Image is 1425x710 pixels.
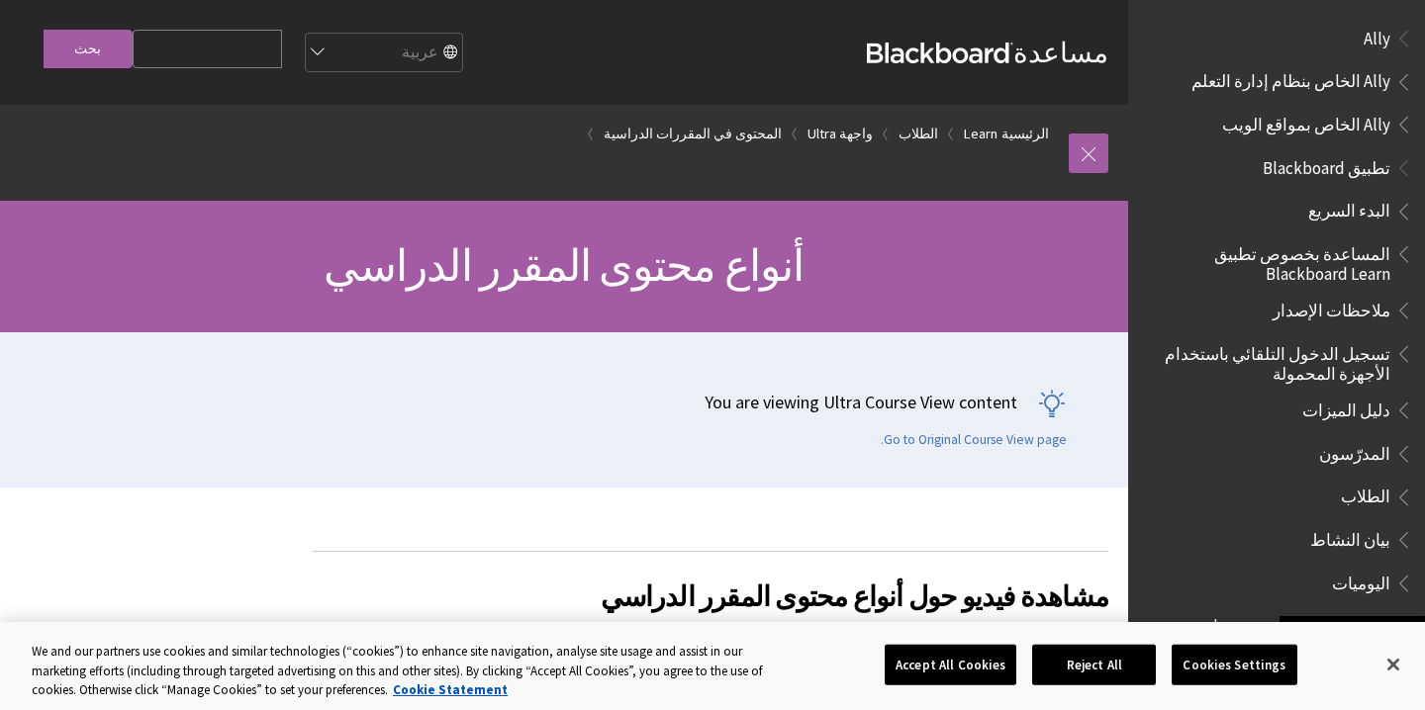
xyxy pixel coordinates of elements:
[881,431,1067,449] a: Go to Original Course View page.
[807,122,873,146] a: واجهة Ultra
[1263,151,1390,178] span: تطبيق Blackboard
[604,122,782,146] a: المحتوى في المقررات الدراسية
[1032,644,1156,685] button: Reject All
[1273,294,1390,320] span: ملاحظات الإصدار
[1332,567,1390,593] span: اليوميات
[1310,523,1390,550] span: بيان النشاط
[1172,644,1296,685] button: Cookies Settings
[313,551,1108,617] h2: مشاهدة فيديو حول أنواع محتوى المقرر الدراسي
[1222,108,1390,134] span: Ally الخاص بمواقع الويب
[1140,22,1413,141] nav: Book outline for Anthology Ally Help
[1308,195,1390,222] span: البدء السريع
[44,30,133,68] input: بحث
[1152,337,1390,384] span: تسجيل الدخول التلقائي باستخدام الأجهزة المحمولة
[1302,394,1390,420] span: دليل الميزات
[393,681,508,698] a: More information about your privacy, opens in a new tab
[1152,237,1390,284] span: المساعدة بخصوص تطبيق Blackboard Learn
[20,390,1067,414] p: You are viewing Ultra Course View content
[1319,437,1390,464] span: المدرّسون
[899,122,938,146] a: الطلاب
[1364,22,1390,48] span: Ally
[885,644,1016,685] button: Accept All Cookies
[964,122,997,146] a: Learn
[867,43,1013,63] strong: Blackboard
[1280,616,1425,653] a: الرجوع لأعلى
[32,642,784,700] div: We and our partners use cookies and similar technologies (“cookies”) to enhance site navigation, ...
[1191,65,1390,92] span: Ally الخاص بنظام إدارة التعلم
[324,238,804,293] span: أنواع محتوى المقرر الدراسي
[1372,643,1415,686] button: Close
[1152,609,1390,656] span: المقررات الدراسية ومنتديات المجموعات
[304,34,462,73] select: Site Language Selector
[1001,122,1049,146] a: الرئيسية
[1341,481,1390,507] span: الطلاب
[867,35,1108,70] a: مساعدةBlackboard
